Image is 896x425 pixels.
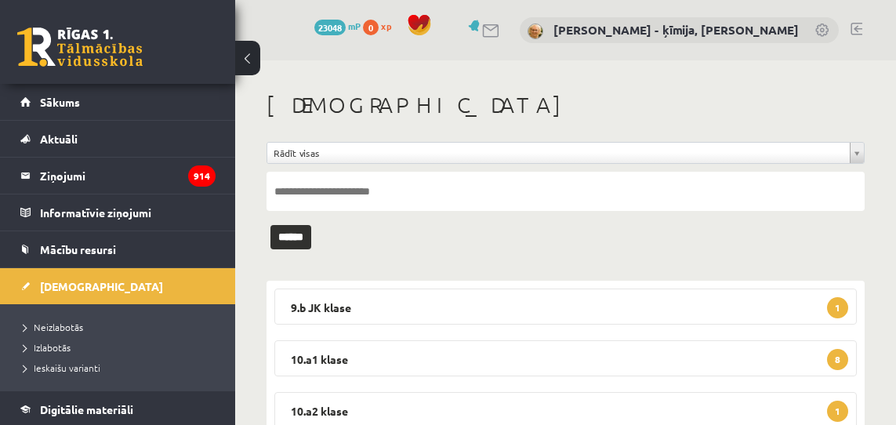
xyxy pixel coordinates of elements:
[40,132,78,146] span: Aktuāli
[827,297,848,318] span: 1
[40,402,133,416] span: Digitālie materiāli
[24,321,83,333] span: Neizlabotās
[24,361,100,374] span: Ieskaišu varianti
[20,84,216,120] a: Sākums
[381,20,391,32] span: xp
[24,341,71,354] span: Izlabotās
[40,95,80,109] span: Sākums
[40,158,216,194] legend: Ziņojumi
[24,361,219,375] a: Ieskaišu varianti
[528,24,543,39] img: Dzintra Birska - ķīmija, ķīmija II
[20,231,216,267] a: Mācību resursi
[348,20,361,32] span: mP
[20,121,216,157] a: Aktuāli
[553,22,799,38] a: [PERSON_NAME] - ķīmija, [PERSON_NAME]
[20,194,216,231] a: Informatīvie ziņojumi
[40,242,116,256] span: Mācību resursi
[274,289,857,325] legend: 9.b JK klase
[17,27,143,67] a: Rīgas 1. Tālmācības vidusskola
[20,268,216,304] a: [DEMOGRAPHIC_DATA]
[267,143,864,163] a: Rādīt visas
[267,92,865,118] h1: [DEMOGRAPHIC_DATA]
[188,165,216,187] i: 914
[274,340,857,376] legend: 10.a1 klase
[40,194,216,231] legend: Informatīvie ziņojumi
[274,143,843,163] span: Rādīt visas
[314,20,361,32] a: 23048 mP
[314,20,346,35] span: 23048
[363,20,379,35] span: 0
[363,20,399,32] a: 0 xp
[20,158,216,194] a: Ziņojumi914
[40,279,163,293] span: [DEMOGRAPHIC_DATA]
[827,349,848,370] span: 8
[827,401,848,422] span: 1
[24,320,219,334] a: Neizlabotās
[24,340,219,354] a: Izlabotās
